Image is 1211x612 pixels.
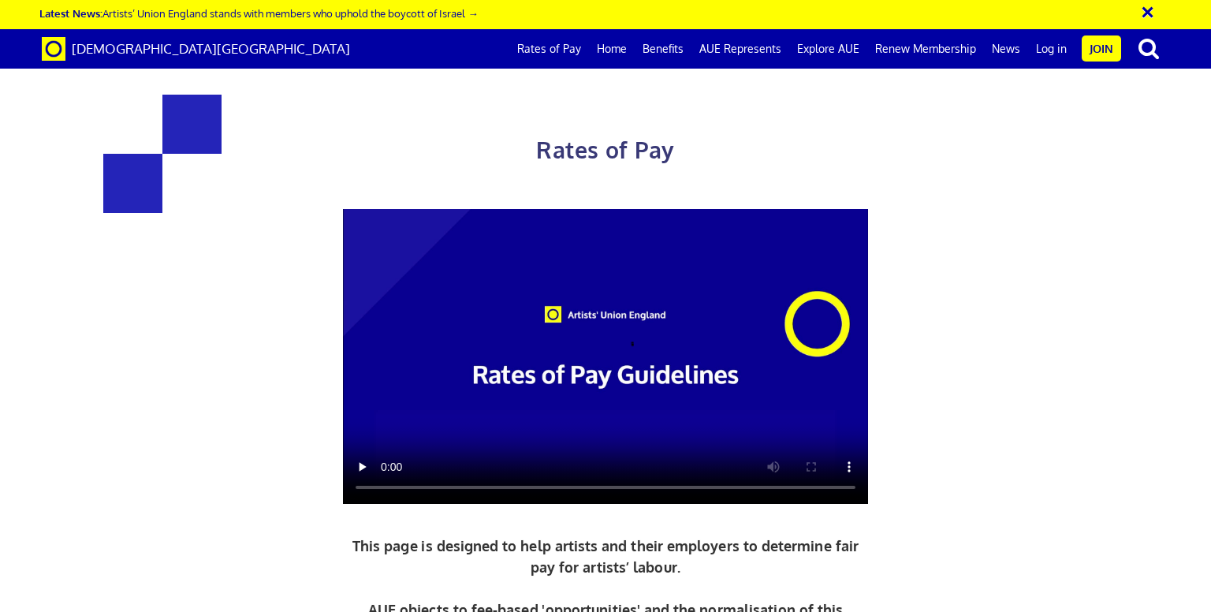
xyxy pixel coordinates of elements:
a: Join [1082,35,1121,62]
span: [DEMOGRAPHIC_DATA][GEOGRAPHIC_DATA] [72,40,350,57]
span: Rates of Pay [536,136,674,164]
a: Brand [DEMOGRAPHIC_DATA][GEOGRAPHIC_DATA] [30,29,362,69]
a: Log in [1028,29,1075,69]
a: Home [589,29,635,69]
a: Benefits [635,29,691,69]
a: Latest News:Artists’ Union England stands with members who uphold the boycott of Israel → [39,6,478,20]
strong: Latest News: [39,6,102,20]
a: Explore AUE [789,29,867,69]
button: search [1124,32,1173,65]
a: News [984,29,1028,69]
a: Renew Membership [867,29,984,69]
a: AUE Represents [691,29,789,69]
a: Rates of Pay [509,29,589,69]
